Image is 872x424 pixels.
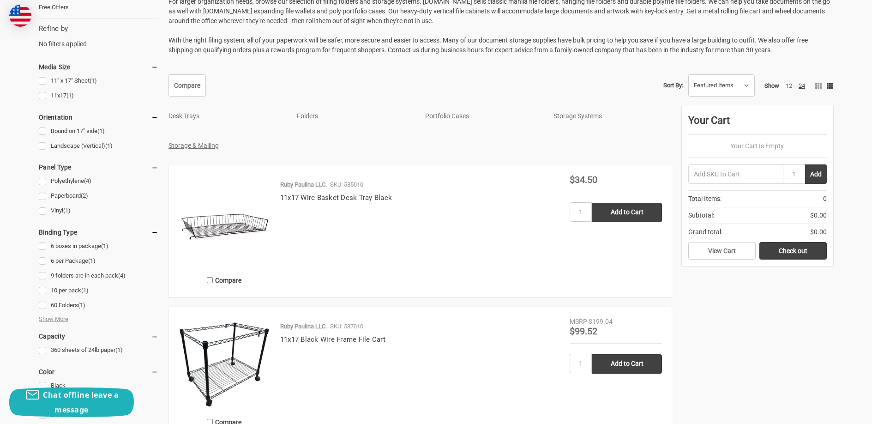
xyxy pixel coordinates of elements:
img: duty and tax information for United States [9,5,31,27]
h5: Binding Type [39,227,158,238]
a: Portfolio Cases [425,112,469,120]
p: Ruby Paulina LLC. [280,180,327,189]
a: 6 boxes in package [39,240,158,253]
span: Grand total: [688,227,722,237]
h5: Refine by [39,24,158,34]
a: 11x17 [39,90,158,102]
a: 360 sheets of 24lb paper [39,344,158,357]
span: $0.00 [810,211,827,220]
a: Storage & Mailing [168,142,219,149]
a: Polyethylene [39,175,158,188]
a: 6 per Package [39,255,158,267]
a: Check out [759,242,827,260]
h5: Media Size [39,61,158,73]
span: (4) [84,177,91,184]
span: (1) [90,77,97,84]
p: With the right filing system, all of your paperwork will be safer, more secure and easier to acce... [168,36,833,55]
button: Add [805,164,827,184]
span: $0.00 [810,227,827,237]
span: (1) [81,287,89,294]
a: Vinyl [39,205,158,217]
a: Compare [168,74,206,97]
img: 11x17 Black Wire Frame File Cart [178,317,271,409]
p: Your Cart Is Empty. [688,141,827,151]
span: 0 [823,194,827,204]
span: Chat offline leave a message [43,390,119,415]
a: 11" x 17" Sheet [39,75,158,87]
h5: Capacity [39,331,158,342]
a: 24 [799,82,805,89]
label: Sort By: [663,79,683,92]
input: Add SKU to Cart [688,164,783,184]
span: $199.04 [589,318,613,325]
a: Desk Trays [168,112,199,120]
span: $34.50 [570,174,597,185]
p: SKU: 585010 [330,180,363,189]
span: Show More [39,315,68,324]
p: SKU: 587010 [330,322,363,331]
a: 60 Folders [39,299,158,312]
input: Add to Cart [592,354,662,374]
span: (1) [63,207,71,214]
a: Paperboard [39,190,158,202]
a: 12 [786,82,792,89]
a: Landscape (Vertical) [39,140,158,152]
button: Chat offline leave a message [9,388,134,417]
h5: Orientation [39,112,158,123]
span: (1) [66,92,74,99]
span: (1) [78,302,85,309]
span: (1) [88,257,96,264]
span: (2) [81,192,88,199]
label: Compare [178,273,271,288]
h5: Panel Type [39,162,158,173]
a: Black [39,380,158,392]
div: MSRP [570,317,587,327]
a: 11x17 Black Wire Frame File Cart [280,335,385,344]
span: (1) [105,142,113,149]
span: (4) [118,272,126,279]
a: Bound on 17" side [39,125,158,138]
a: Free Offers [39,1,158,13]
p: Ruby Paulina LLC. [280,322,327,331]
span: (1) [101,242,108,249]
span: Show [764,82,779,89]
a: Folders [297,112,318,120]
span: (1) [115,346,123,353]
img: 11x17 Wire Basket Desk Tray Black [178,175,271,267]
input: Add to Cart [592,203,662,222]
a: Storage Systems [553,112,602,120]
a: 10 per pack [39,285,158,297]
a: View Cart [688,242,756,260]
span: $99.52 [570,326,597,337]
input: Compare [207,277,213,283]
span: (1) [97,127,105,134]
span: Subtotal: [688,211,714,220]
div: Your Cart [688,113,827,135]
div: No filters applied [39,24,158,48]
a: 11x17 Wire Basket Desk Tray Black [280,194,392,202]
a: 9 folders are in each pack [39,270,158,282]
span: Total Items: [688,194,722,204]
h5: Color [39,366,158,377]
